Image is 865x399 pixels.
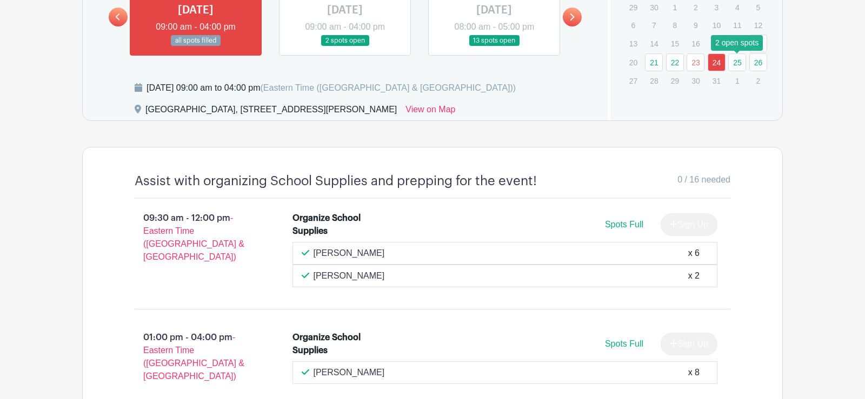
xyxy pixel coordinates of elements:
a: 23 [687,53,704,71]
a: View on Map [405,103,455,120]
div: Organize School Supplies [292,331,386,357]
p: 01:00 pm - 04:00 pm [117,327,275,387]
span: (Eastern Time ([GEOGRAPHIC_DATA] & [GEOGRAPHIC_DATA])) [260,83,516,92]
a: 24 [708,53,726,71]
p: [PERSON_NAME] [314,247,385,260]
p: 12 [749,17,767,33]
p: 15 [666,35,684,52]
span: - Eastern Time ([GEOGRAPHIC_DATA] & [GEOGRAPHIC_DATA]) [143,333,244,381]
p: 14 [645,35,663,52]
p: 10 [708,17,726,33]
p: 31 [708,72,726,89]
p: 09:30 am - 12:00 pm [117,207,275,268]
h4: Assist with organizing School Supplies and prepping for the event! [135,173,537,189]
p: 29 [666,72,684,89]
div: [DATE] 09:00 am to 04:00 pm [147,82,516,94]
div: x 8 [688,366,700,379]
p: 6 [624,17,642,33]
div: Organize School Supplies [292,212,386,238]
span: Spots Full [605,220,643,229]
p: 28 [645,72,663,89]
p: [PERSON_NAME] [314,269,385,282]
p: 27 [624,72,642,89]
div: [GEOGRAPHIC_DATA], [STREET_ADDRESS][PERSON_NAME] [145,103,397,120]
a: 25 [728,53,746,71]
div: 2 open spots [711,35,763,51]
p: [PERSON_NAME] [314,366,385,379]
p: 7 [645,17,663,33]
p: 13 [624,35,642,52]
div: x 2 [688,269,700,282]
p: 9 [687,17,704,33]
p: 16 [687,35,704,52]
a: 26 [749,53,767,71]
p: 11 [728,17,746,33]
span: - Eastern Time ([GEOGRAPHIC_DATA] & [GEOGRAPHIC_DATA]) [143,213,244,261]
p: 8 [666,17,684,33]
div: x 6 [688,247,700,260]
p: 1 [728,72,746,89]
span: Spots Full [605,339,643,348]
p: 17 [708,35,726,52]
p: 20 [624,54,642,71]
a: 22 [666,53,684,71]
a: 21 [645,53,663,71]
p: 2 [749,72,767,89]
p: 30 [687,72,704,89]
span: 0 / 16 needed [677,173,730,186]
